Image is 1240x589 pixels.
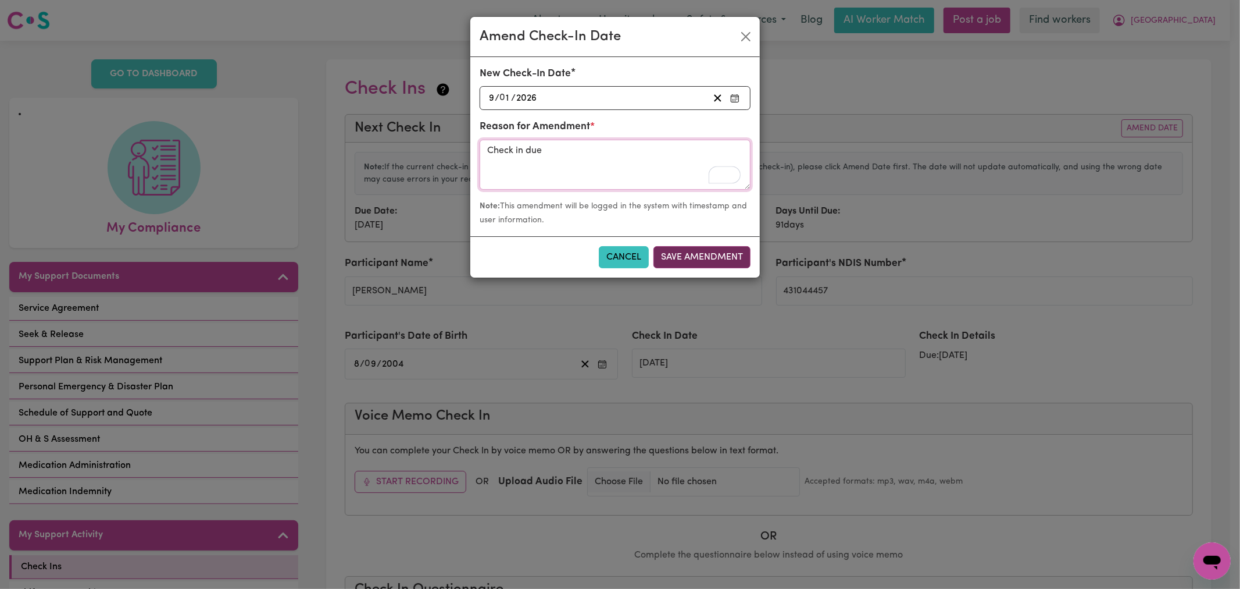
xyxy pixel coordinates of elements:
input: ---- [516,90,538,106]
span: / [495,93,499,104]
textarea: To enrich screen reader interactions, please activate Accessibility in Grammarly extension settings [480,140,751,190]
label: New Check-In Date [480,66,571,81]
span: / [512,93,516,104]
button: Cancel [599,246,649,268]
button: Save Amendment [653,246,751,268]
input: -- [488,90,495,106]
button: Close [737,27,755,46]
div: Amend Check-In Date [480,26,621,47]
label: Reason for Amendment [480,119,595,134]
iframe: Button to launch messaging window [1193,542,1231,580]
span: 0 [499,94,505,103]
input: -- [500,90,511,106]
strong: Note: [480,202,500,211]
small: This amendment will be logged in the system with timestamp and user information. [480,202,747,225]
